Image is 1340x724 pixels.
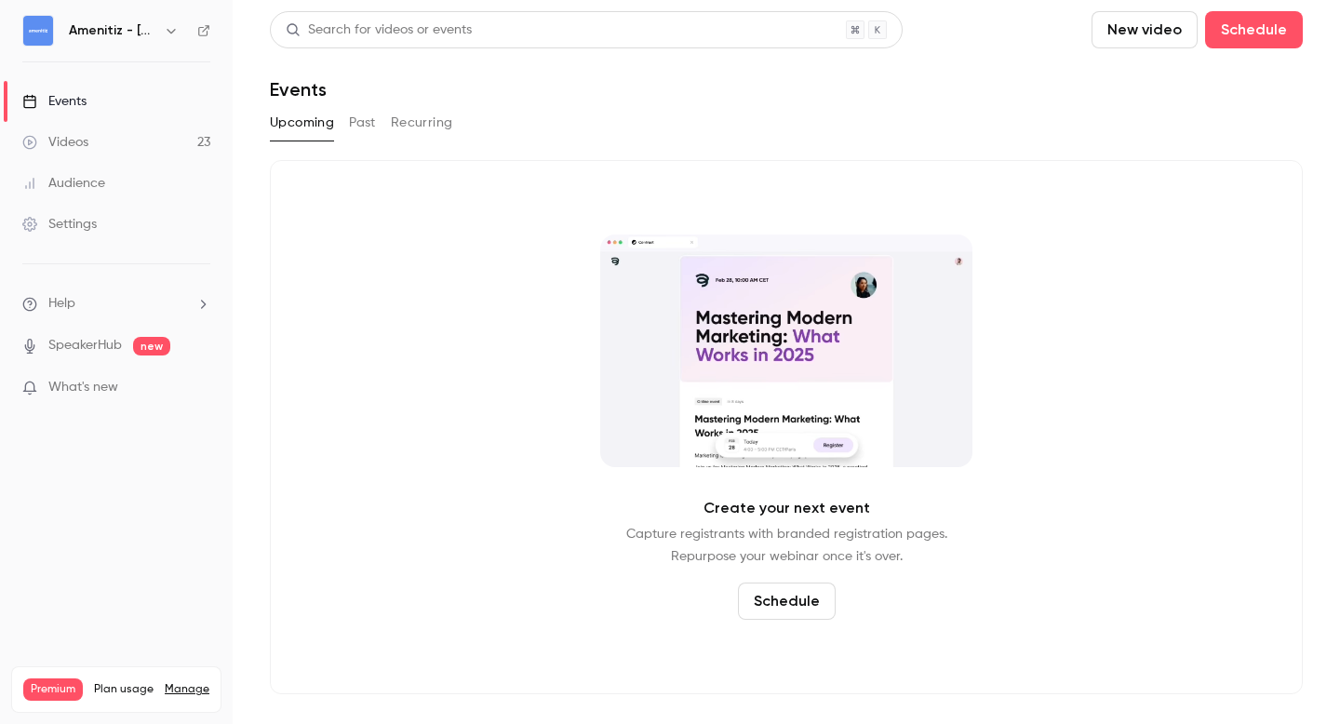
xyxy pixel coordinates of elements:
iframe: Noticeable Trigger [188,380,210,396]
button: Schedule [738,583,836,620]
button: Upcoming [270,108,334,138]
p: Create your next event [703,497,870,519]
div: Audience [22,174,105,193]
li: help-dropdown-opener [22,294,210,314]
span: What's new [48,378,118,397]
span: Help [48,294,75,314]
div: Settings [22,215,97,234]
a: Manage [165,682,209,697]
button: Past [349,108,376,138]
div: Events [22,92,87,111]
span: new [133,337,170,355]
button: New video [1092,11,1198,48]
h1: Events [270,78,327,101]
div: Search for videos or events [286,20,472,40]
p: Capture registrants with branded registration pages. Repurpose your webinar once it's over. [626,523,947,568]
h6: Amenitiz - [GEOGRAPHIC_DATA] 🇵🇹 [69,21,156,40]
button: Recurring [391,108,453,138]
div: Videos [22,133,88,152]
img: Amenitiz - Portugal 🇵🇹 [23,16,53,46]
a: SpeakerHub [48,336,122,355]
span: Plan usage [94,682,154,697]
span: Premium [23,678,83,701]
button: Schedule [1205,11,1303,48]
